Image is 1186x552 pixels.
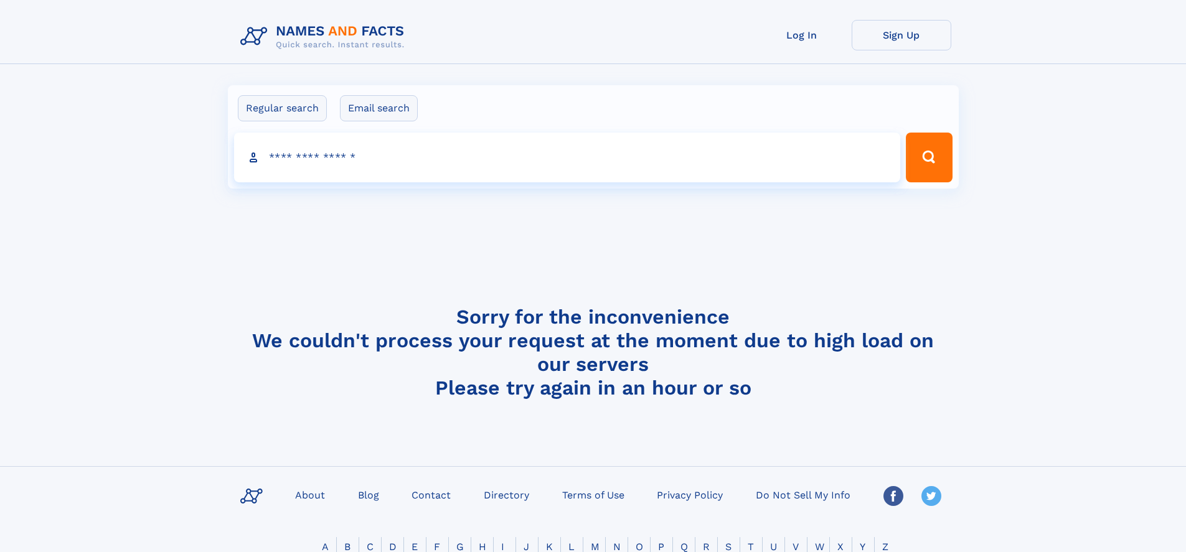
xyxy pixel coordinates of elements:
img: Facebook [883,486,903,506]
label: Regular search [238,95,327,121]
a: Contact [407,485,456,503]
a: Blog [353,485,384,503]
a: Terms of Use [557,485,629,503]
a: About [290,485,330,503]
button: Search Button [906,133,952,182]
a: Privacy Policy [652,485,728,503]
a: Do Not Sell My Info [751,485,855,503]
img: Logo Names and Facts [235,20,415,54]
a: Log In [752,20,852,50]
a: Sign Up [852,20,951,50]
input: search input [234,133,901,182]
h4: Sorry for the inconvenience We couldn't process your request at the moment due to high load on ou... [235,305,951,400]
a: Directory [479,485,534,503]
img: Twitter [921,486,941,506]
label: Email search [340,95,418,121]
